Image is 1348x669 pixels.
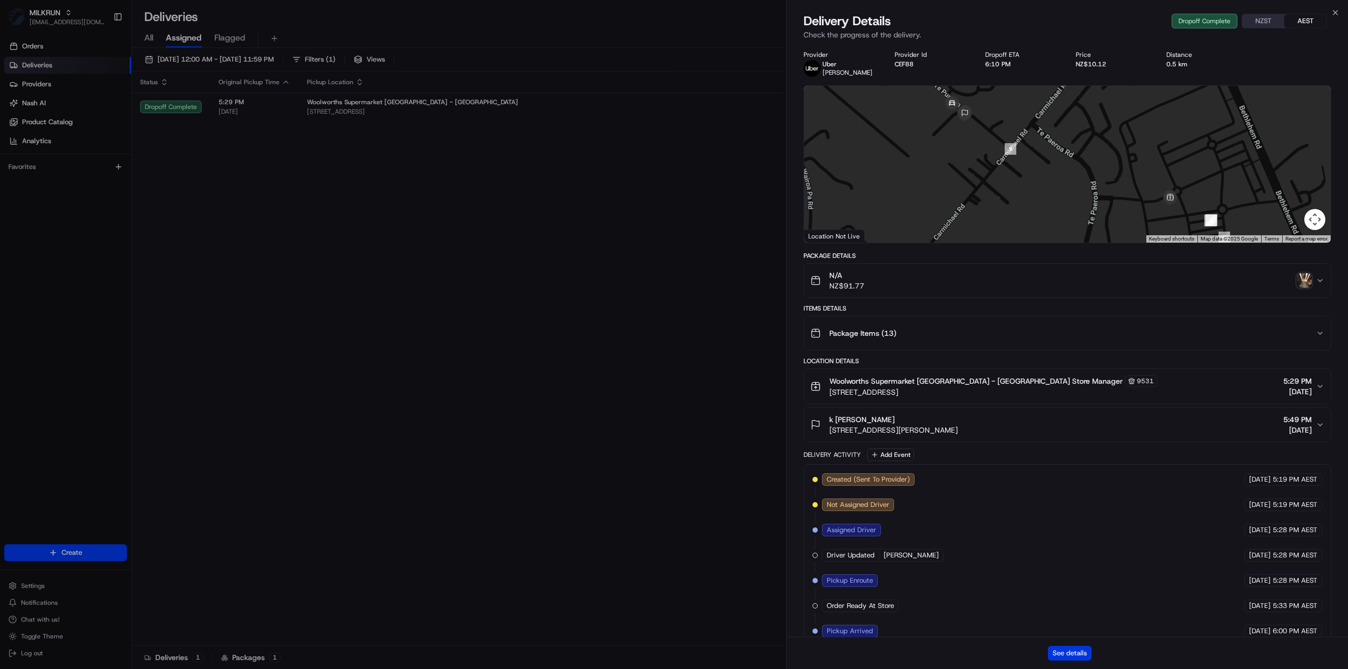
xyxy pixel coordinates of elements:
span: [STREET_ADDRESS][PERSON_NAME] [829,425,958,435]
span: [PERSON_NAME] [822,68,873,77]
button: CEF88 [895,60,914,68]
span: 5:19 PM AEST [1273,475,1317,484]
span: 5:49 PM [1283,414,1312,425]
span: k [PERSON_NAME] [829,414,895,425]
div: 4 [1206,214,1217,226]
div: 0.5 km [1166,60,1240,68]
a: Report a map error [1285,236,1327,242]
button: Woolworths Supermarket [GEOGRAPHIC_DATA] - [GEOGRAPHIC_DATA] Store Manager9531[STREET_ADDRESS]5:2... [804,369,1331,404]
button: Package Items (13) [804,316,1331,350]
span: 5:28 PM AEST [1273,525,1317,535]
span: 6:00 PM AEST [1273,626,1317,636]
button: NZST [1242,14,1284,28]
a: Terms [1264,236,1279,242]
div: Items Details [804,304,1331,313]
div: Dropoff ETA [985,51,1059,59]
span: 5:28 PM AEST [1273,576,1317,585]
span: 5:28 PM AEST [1273,551,1317,560]
div: NZ$10.12 [1076,60,1149,68]
div: Delivery Activity [804,451,861,459]
span: Woolworths Supermarket [GEOGRAPHIC_DATA] - [GEOGRAPHIC_DATA] Store Manager [829,376,1123,386]
div: Location Details [804,357,1331,365]
span: NZ$91.77 [829,281,864,291]
div: 9 [1005,143,1016,155]
span: [DATE] [1249,500,1271,510]
span: 5:33 PM AEST [1273,601,1317,611]
div: Location Not Live [804,229,865,243]
span: 5:19 PM AEST [1273,500,1317,510]
div: Package Details [804,252,1331,260]
button: See details [1048,646,1092,661]
span: [DATE] [1249,576,1271,585]
span: [PERSON_NAME] [884,551,939,560]
span: [DATE] [1283,425,1312,435]
button: Keyboard shortcuts [1149,235,1194,243]
span: Pickup Enroute [827,576,873,585]
span: N/A [829,270,864,281]
span: Created (Sent To Provider) [827,475,910,484]
button: N/ANZ$91.77photo_proof_of_delivery image [804,264,1331,297]
div: 3 [1204,215,1216,226]
p: Check the progress of the delivery. [804,29,1331,40]
span: Assigned Driver [827,525,876,535]
span: Pickup Arrived [827,626,873,636]
img: photo_proof_of_delivery image [1297,273,1312,288]
button: Map camera controls [1304,209,1325,230]
div: Provider Id [895,51,968,59]
span: [STREET_ADDRESS] [829,387,1157,397]
span: Map data ©2025 Google [1201,236,1258,242]
span: Delivery Details [804,13,891,29]
span: [DATE] [1283,386,1312,397]
span: [DATE] [1249,525,1271,535]
span: Package Items ( 13 ) [829,328,896,338]
button: Add Event [867,448,914,461]
span: Uber [822,60,837,68]
div: Price [1076,51,1149,59]
a: Open this area in Google Maps (opens a new window) [807,229,841,243]
span: Driver Updated [827,551,875,560]
div: Provider [804,51,877,59]
span: [DATE] [1249,601,1271,611]
img: uber-new-logo.jpeg [804,60,820,77]
span: [DATE] [1249,551,1271,560]
span: [DATE] [1249,626,1271,636]
div: 8 [1218,232,1230,243]
div: Distance [1166,51,1240,59]
button: AEST [1284,14,1326,28]
span: [DATE] [1249,475,1271,484]
button: k [PERSON_NAME][STREET_ADDRESS][PERSON_NAME]5:49 PM[DATE] [804,408,1331,442]
span: Order Ready At Store [827,601,894,611]
div: 6:10 PM [985,60,1059,68]
span: 9531 [1137,377,1154,385]
span: Not Assigned Driver [827,500,889,510]
img: Google [807,229,841,243]
span: 5:29 PM [1283,376,1312,386]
